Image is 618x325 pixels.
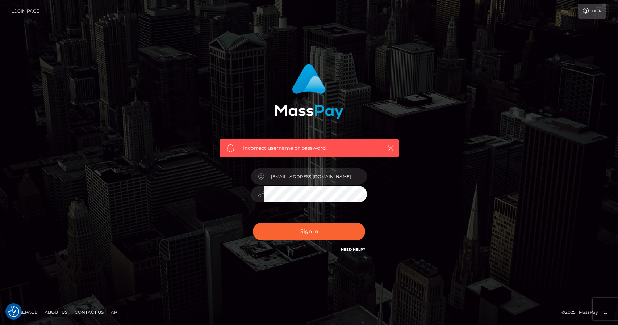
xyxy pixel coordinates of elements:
[341,247,365,252] a: Need Help?
[243,144,375,152] span: Incorrect username or password.
[72,307,107,318] a: Contact Us
[8,307,40,318] a: Homepage
[275,64,343,119] img: MassPay Login
[253,223,365,240] button: Sign in
[8,306,19,317] button: Consent Preferences
[11,4,39,19] a: Login Page
[578,4,606,19] a: Login
[108,307,122,318] a: API
[42,307,70,318] a: About Us
[561,308,613,316] div: © 2025 , MassPay Inc.
[8,306,19,317] img: Revisit consent button
[264,168,367,185] input: Username...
